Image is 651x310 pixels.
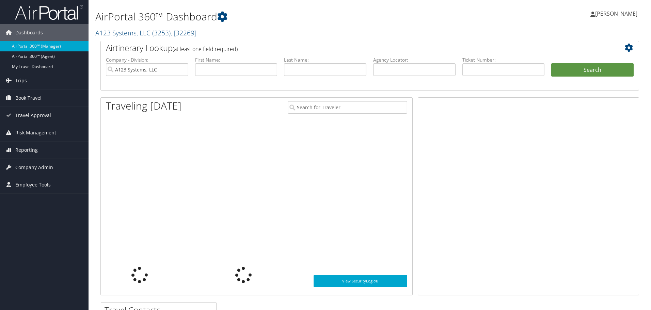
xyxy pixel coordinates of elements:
span: , [ 32269 ] [171,28,196,37]
span: Reporting [15,142,38,159]
button: Search [551,63,634,77]
label: Ticket Number: [462,56,545,63]
span: Trips [15,72,27,89]
h1: Traveling [DATE] [106,99,181,113]
img: airportal-logo.png [15,4,83,20]
a: View SecurityLogic® [314,275,407,287]
label: First Name: [195,56,277,63]
label: Last Name: [284,56,366,63]
h1: AirPortal 360™ Dashboard [95,10,461,24]
span: Risk Management [15,124,56,141]
label: Agency Locator: [373,56,456,63]
a: [PERSON_NAME] [590,3,644,24]
a: A123 Systems, LLC [95,28,196,37]
h2: Airtinerary Lookup [106,42,589,54]
span: Company Admin [15,159,53,176]
span: (at least one field required) [173,45,238,53]
label: Company - Division: [106,56,188,63]
input: Search for Traveler [288,101,407,114]
span: Travel Approval [15,107,51,124]
span: [PERSON_NAME] [595,10,637,17]
span: ( 3253 ) [152,28,171,37]
span: Dashboards [15,24,43,41]
span: Employee Tools [15,176,51,193]
span: Book Travel [15,89,42,107]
